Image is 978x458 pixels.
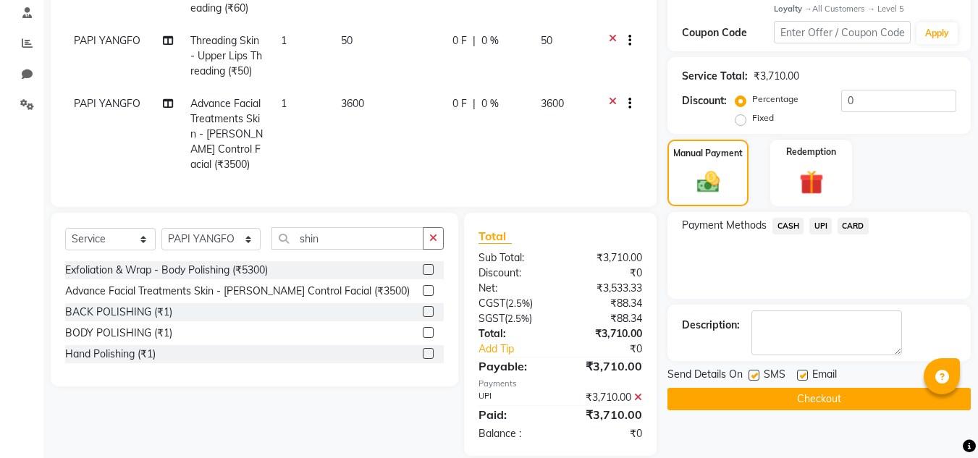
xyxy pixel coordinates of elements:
div: Description: [682,318,740,333]
div: ₹0 [560,426,653,441]
div: ₹88.34 [560,311,653,326]
div: ₹3,710.00 [560,390,653,405]
span: UPI [809,218,832,234]
div: ( ) [468,311,560,326]
div: ₹3,710.00 [560,357,653,375]
div: ₹3,710.00 [754,69,799,84]
span: Email [812,367,837,385]
span: CASH [772,218,804,234]
label: Manual Payment [673,147,743,160]
div: Discount: [468,266,560,281]
span: 50 [341,34,353,47]
span: Advance Facial Treatments Skin - [PERSON_NAME] Control Facial (₹3500) [190,97,263,171]
div: BODY POLISHING (₹1) [65,326,172,341]
img: _gift.svg [792,167,831,197]
div: Balance : [468,426,560,441]
span: 0 F [452,33,467,48]
span: Threading Skin - Upper Lips Threading (₹50) [190,34,262,77]
div: Exfoliation & Wrap - Body Polishing (₹5300) [65,263,268,278]
span: 0 F [452,96,467,111]
div: UPI [468,390,560,405]
span: Payment Methods [682,218,767,233]
span: 50 [541,34,552,47]
div: Net: [468,281,560,296]
span: Total [479,229,512,244]
div: Payments [479,378,642,390]
div: Advance Facial Treatments Skin - [PERSON_NAME] Control Facial (₹3500) [65,284,410,299]
div: ( ) [468,296,560,311]
span: 3600 [341,97,364,110]
div: Sub Total: [468,250,560,266]
span: 1 [281,34,287,47]
span: | [473,33,476,48]
div: ₹3,533.33 [560,281,653,296]
span: 3600 [541,97,564,110]
div: ₹88.34 [560,296,653,311]
span: CGST [479,297,505,310]
label: Fixed [752,111,774,124]
div: Hand Polishing (₹1) [65,347,156,362]
div: BACK POLISHING (₹1) [65,305,172,320]
div: Payable: [468,357,560,375]
input: Search or Scan [271,227,423,250]
img: _cash.svg [690,169,727,195]
div: ₹0 [576,342,654,357]
strong: Loyalty → [774,4,812,14]
div: ₹3,710.00 [560,250,653,266]
a: Add Tip [468,342,576,357]
span: PAPI YANGFO [74,34,140,47]
div: ₹3,710.00 [560,326,653,342]
div: ₹3,710.00 [560,406,653,423]
span: PAPI YANGFO [74,97,140,110]
span: 0 % [481,96,499,111]
button: Apply [916,22,958,44]
span: 0 % [481,33,499,48]
span: Send Details On [667,367,743,385]
div: Paid: [468,406,560,423]
span: 2.5% [508,297,530,309]
span: SGST [479,312,505,325]
div: Coupon Code [682,25,773,41]
label: Percentage [752,93,798,106]
div: All Customers → Level 5 [774,3,956,15]
span: SMS [764,367,785,385]
span: 2.5% [507,313,529,324]
input: Enter Offer / Coupon Code [774,21,911,43]
div: Total: [468,326,560,342]
button: Checkout [667,388,971,410]
span: 1 [281,97,287,110]
span: CARD [838,218,869,234]
span: | [473,96,476,111]
div: Service Total: [682,69,748,84]
label: Redemption [786,145,836,158]
div: ₹0 [560,266,653,281]
div: Discount: [682,93,727,109]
